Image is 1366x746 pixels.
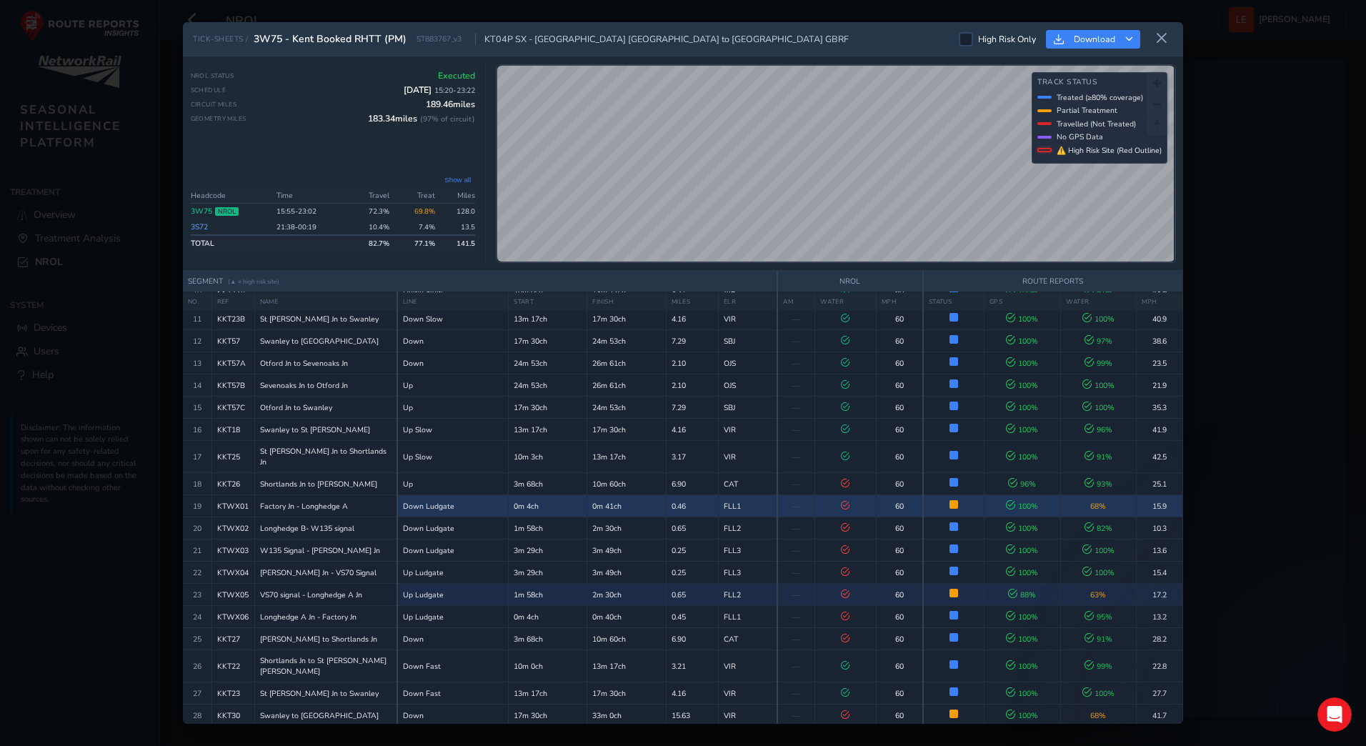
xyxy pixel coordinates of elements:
td: 2.10 [666,352,718,374]
span: 100 % [1006,688,1038,699]
td: 3m 49ch [587,539,666,562]
td: Down [397,352,509,374]
th: MPH [1137,292,1183,312]
span: — [792,424,800,435]
td: 10m 0ch [509,650,587,682]
td: 15.9 [1137,495,1183,517]
span: 11 [193,314,201,324]
td: Down [397,330,509,352]
th: MPH [876,292,922,312]
td: 72.3 % [348,204,394,219]
td: KKT57 [211,330,254,352]
td: 15.4 [1137,562,1183,584]
td: 6.90 [666,628,718,650]
td: FLL2 [719,584,778,606]
td: Down Ludgate [397,495,509,517]
th: REF [211,292,254,312]
th: SEGMENT [183,271,777,292]
span: 95 % [1085,612,1112,622]
td: 13m 17ch [509,308,587,330]
span: — [792,479,800,489]
td: 13m 17ch [587,441,666,473]
td: 0m 4ch [509,606,587,628]
span: Executed [438,70,475,81]
span: — [792,501,800,512]
span: 183.34 miles [368,113,475,124]
td: 24m 53ch [509,352,587,374]
span: 63 % [1090,590,1106,600]
td: 60 [876,517,922,539]
span: 18 [193,479,201,489]
span: Treated (≥80% coverage) [1057,92,1143,103]
td: 3m 68ch [509,628,587,650]
a: 3W75 [191,206,212,217]
span: — [792,612,800,622]
td: 26m 61ch [587,374,666,397]
td: Up Ludgate [397,606,509,628]
td: Up [397,374,509,397]
td: 13m 17ch [509,419,587,441]
span: 23 [193,590,201,600]
td: 4.16 [666,682,718,705]
span: Otford Jn to Sevenoaks Jn [260,358,348,369]
td: 2.10 [666,374,718,397]
td: 13m 17ch [509,682,587,705]
td: KKT23B [211,308,254,330]
td: VIR [719,441,778,473]
span: 100 % [1006,358,1038,369]
th: NAME [254,292,397,312]
td: 0.65 [666,584,718,606]
th: Miles [439,188,475,204]
td: 60 [876,628,922,650]
td: 60 [876,650,922,682]
td: 60 [876,374,922,397]
span: VS70 signal - Longhedge A Jn [260,590,362,600]
span: — [792,523,800,534]
td: 60 [876,352,922,374]
span: No GPS Data [1057,131,1103,142]
span: (▲ = high risk site) [228,277,279,286]
td: 3.17 [666,441,718,473]
span: — [792,634,800,645]
td: FLL3 [719,562,778,584]
span: 100 % [1006,501,1038,512]
td: 13.5 [439,219,475,236]
th: NROL [777,271,922,292]
td: 41.9 [1137,419,1183,441]
span: Schedule [191,86,226,94]
th: Travel [348,188,394,204]
td: FLL3 [719,539,778,562]
td: 0.46 [666,495,718,517]
span: Swanley to St [PERSON_NAME] [260,424,370,435]
span: 100 % [1006,424,1038,435]
td: FLL2 [719,517,778,539]
td: KTWX04 [211,562,254,584]
span: 19 [193,501,201,512]
td: 60 [876,441,922,473]
th: WATER [1060,292,1137,312]
th: START [509,292,587,312]
span: 91 % [1085,634,1112,645]
span: Factory Jn - Longhedge A [260,501,348,512]
span: Circuit Miles [191,100,237,109]
td: 10m 3ch [509,441,587,473]
td: 13m 17ch [587,650,666,682]
canvas: Map [497,66,1174,262]
span: Shortlands Jn to St [PERSON_NAME] [PERSON_NAME] [260,655,392,677]
td: 24m 53ch [587,330,666,352]
td: 25.1 [1137,473,1183,495]
span: 99 % [1085,661,1112,672]
td: 60 [876,539,922,562]
span: — [792,358,800,369]
span: 100 % [1006,336,1038,347]
td: CAT [719,628,778,650]
span: 100 % [1082,567,1115,578]
span: — [792,661,800,672]
span: St [PERSON_NAME] Jn to Swanley [260,314,379,324]
td: FLL1 [719,495,778,517]
td: 2m 30ch [587,584,666,606]
td: 21.9 [1137,374,1183,397]
span: Shortlands Jn to [PERSON_NAME] [260,479,377,489]
td: 26m 61ch [587,352,666,374]
th: Time [272,188,348,204]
